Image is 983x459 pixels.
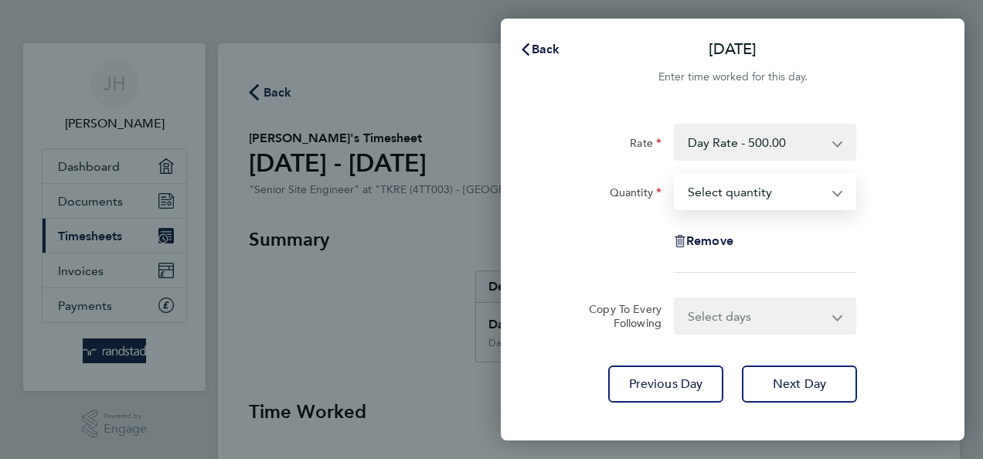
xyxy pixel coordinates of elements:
span: Next Day [773,376,826,392]
button: Previous Day [608,365,723,403]
button: Next Day [742,365,857,403]
span: Remove [686,233,733,248]
label: Copy To Every Following [577,302,662,330]
span: Previous Day [629,376,703,392]
span: Back [532,42,560,56]
label: Rate [630,136,662,155]
p: [DATE] [709,39,757,60]
button: Remove [674,235,733,247]
button: Back [504,34,576,65]
div: Enter time worked for this day. [501,68,964,87]
label: Quantity [610,185,662,204]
